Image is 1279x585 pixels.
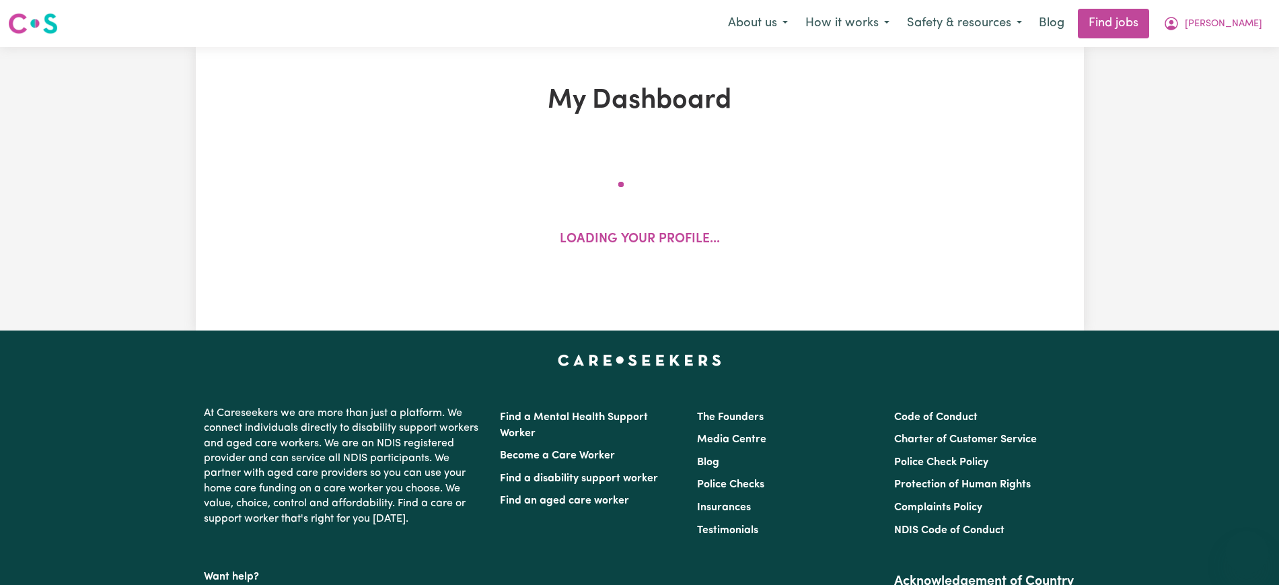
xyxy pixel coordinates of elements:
[500,450,615,461] a: Become a Care Worker
[719,9,797,38] button: About us
[1031,9,1072,38] a: Blog
[500,412,648,439] a: Find a Mental Health Support Worker
[558,355,721,366] a: Careseekers home page
[894,434,1037,445] a: Charter of Customer Service
[894,525,1004,536] a: NDIS Code of Conduct
[697,434,766,445] a: Media Centre
[204,564,484,584] p: Want help?
[1155,9,1271,38] button: My Account
[8,11,58,36] img: Careseekers logo
[697,525,758,536] a: Testimonials
[352,85,928,117] h1: My Dashboard
[894,457,988,468] a: Police Check Policy
[1078,9,1149,38] a: Find jobs
[894,412,978,423] a: Code of Conduct
[8,8,58,39] a: Careseekers logo
[500,495,629,506] a: Find an aged care worker
[697,502,751,513] a: Insurances
[697,479,764,490] a: Police Checks
[697,457,719,468] a: Blog
[1185,17,1262,32] span: [PERSON_NAME]
[894,479,1031,490] a: Protection of Human Rights
[894,502,982,513] a: Complaints Policy
[797,9,898,38] button: How it works
[560,230,720,250] p: Loading your profile...
[1225,531,1268,574] iframe: Button to launch messaging window
[898,9,1031,38] button: Safety & resources
[500,473,658,484] a: Find a disability support worker
[204,401,484,532] p: At Careseekers we are more than just a platform. We connect individuals directly to disability su...
[697,412,764,423] a: The Founders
